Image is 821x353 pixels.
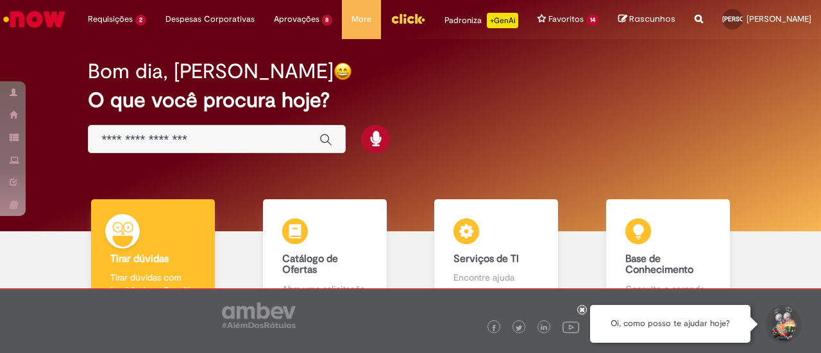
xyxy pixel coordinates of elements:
a: Serviços de TI Encontre ajuda [410,199,582,310]
p: Consulte e aprenda [625,283,711,295]
b: Base de Conhecimento [625,252,693,277]
img: click_logo_yellow_360x200.png [391,9,425,28]
img: happy-face.png [334,62,352,81]
h2: O que você procura hoje? [88,89,732,111]
span: More [351,13,371,26]
a: Catálogo de Ofertas Abra uma solicitação [239,199,411,310]
a: Rascunhos [618,13,675,26]
span: Aprovações [274,13,319,26]
img: ServiceNow [1,6,67,32]
a: Tirar dúvidas Tirar dúvidas com Lupi Assist e Gen Ai [67,199,239,310]
span: [PERSON_NAME] [722,15,772,23]
div: Padroniza [444,13,518,28]
p: Encontre ajuda [453,271,539,284]
b: Serviços de TI [453,252,519,265]
h2: Bom dia, [PERSON_NAME] [88,60,334,83]
button: Iniciar Conversa de Suporte [763,305,802,343]
img: logo_footer_youtube.png [563,318,579,335]
img: logo_footer_twitter.png [516,325,522,331]
b: Catálogo de Ofertas [282,252,338,277]
img: logo_footer_linkedin.png [541,324,547,332]
img: logo_footer_facebook.png [491,325,497,331]
span: Rascunhos [629,13,675,25]
b: Tirar dúvidas [110,252,169,265]
span: 14 [586,15,599,26]
div: Oi, como posso te ajudar hoje? [590,305,750,343]
span: 8 [322,15,333,26]
span: Favoritos [548,13,584,26]
p: +GenAi [487,13,518,28]
span: Despesas Corporativas [165,13,255,26]
p: Abra uma solicitação [282,283,368,295]
img: logo_footer_ambev_rotulo_gray.png [222,302,296,328]
span: Requisições [88,13,133,26]
p: Tirar dúvidas com Lupi Assist e Gen Ai [110,271,196,297]
a: Base de Conhecimento Consulte e aprenda [582,199,754,310]
span: [PERSON_NAME] [747,13,811,24]
span: 2 [135,15,146,26]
